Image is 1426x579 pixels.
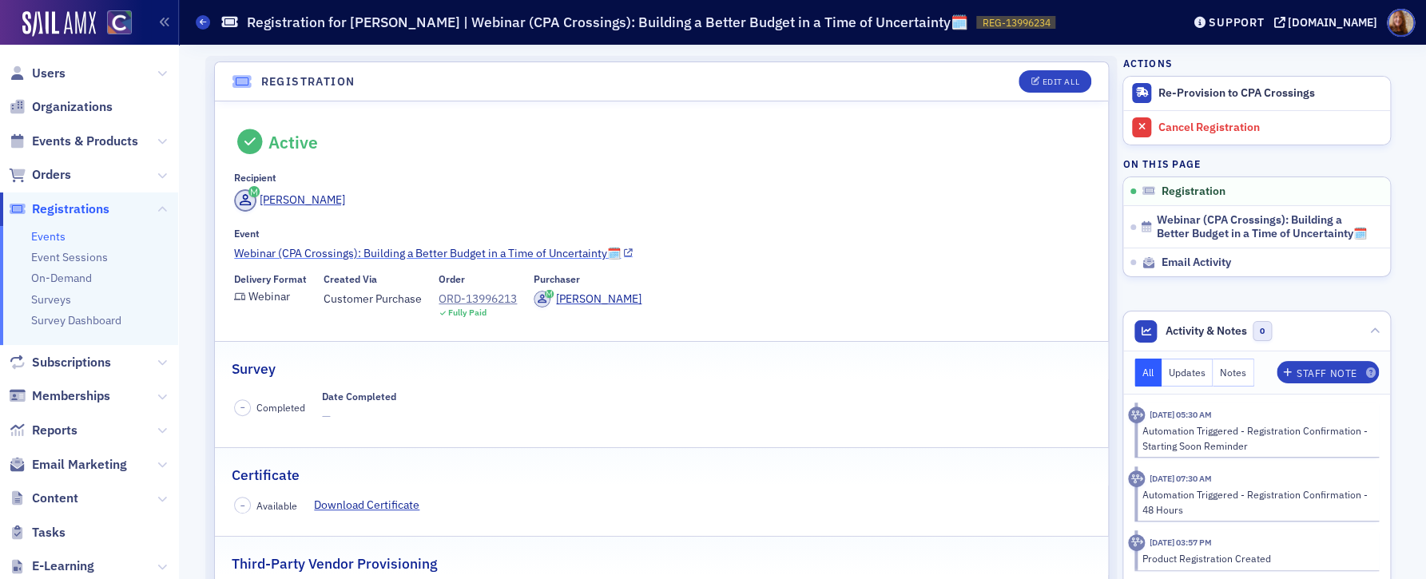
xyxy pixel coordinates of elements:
div: Edit All [1043,77,1079,86]
span: Profile [1387,9,1415,37]
span: Email Activity [1162,256,1231,270]
span: Users [32,65,66,82]
div: Support [1209,15,1264,30]
div: Fully Paid [448,307,487,318]
button: Updates [1162,359,1213,387]
a: Orders [9,166,71,184]
a: Content [9,490,78,507]
time: 8/25/2025 05:30 AM [1150,409,1212,420]
h4: Actions [1122,56,1172,70]
span: Activity & Notes [1166,323,1247,339]
span: Content [32,490,78,507]
a: Event Sessions [31,250,108,264]
button: Edit All [1019,70,1090,93]
span: Registration [1162,184,1225,199]
div: Active [268,132,318,153]
div: Webinar [248,292,290,301]
a: ORD-13996213 [439,291,517,307]
a: Cancel Registration [1123,110,1390,145]
div: Created Via [324,273,377,285]
span: E-Learning [32,557,94,575]
img: SailAMX [22,11,96,37]
span: 0 [1253,321,1273,341]
a: Survey Dashboard [31,313,121,327]
a: Tasks [9,524,66,541]
span: Orders [32,166,71,184]
span: Completed [256,400,305,414]
span: — [322,408,396,425]
div: Recipient [234,172,276,184]
div: Purchaser [534,273,580,285]
a: Webinar (CPA Crossings): Building a Better Budget in a Time of Uncertainty🗓️ [234,245,1088,262]
span: Subscriptions [32,354,111,371]
a: Download Certificate [314,497,431,514]
h4: Registration [261,73,356,90]
a: Email Marketing [9,456,127,474]
div: [DOMAIN_NAME] [1288,15,1377,30]
a: Subscriptions [9,354,111,371]
button: Notes [1213,359,1254,387]
a: Events & Products [9,133,138,150]
h2: Certificate [232,465,300,486]
h2: Third-Party Vendor Provisioning [232,553,437,574]
span: – [240,402,245,413]
span: REG-13996234 [982,16,1050,30]
a: Organizations [9,98,113,116]
div: Delivery Format [234,273,307,285]
h2: Survey [232,359,276,379]
a: Registrations [9,200,109,218]
div: Activity [1128,470,1145,487]
div: Activity [1128,406,1145,423]
button: Re-Provision to CPA Crossings [1123,77,1390,110]
span: – [240,500,245,511]
div: Automation Triggered - Registration Confirmation - 48 Hours [1142,487,1368,517]
span: Memberships [32,387,110,405]
span: Available [256,498,297,513]
button: Staff Note [1277,361,1380,383]
button: [DOMAIN_NAME] [1273,17,1383,28]
div: Staff Note [1297,369,1357,378]
a: [PERSON_NAME] [234,189,345,212]
div: Automation Triggered - Registration Confirmation - Starting Soon Reminder [1142,423,1368,453]
a: [PERSON_NAME] [534,291,642,307]
img: SailAMX [107,10,132,35]
div: Event [234,228,260,240]
span: Customer Purchase [324,291,422,307]
a: On-Demand [31,271,92,285]
div: [PERSON_NAME] [260,192,345,208]
span: Organizations [32,98,113,116]
h1: Registration for [PERSON_NAME] | Webinar (CPA Crossings): Building a Better Budget in a Time of U... [247,13,968,32]
div: [PERSON_NAME] [556,291,642,307]
h4: On this page [1122,157,1391,171]
div: Order [439,273,465,285]
a: E-Learning [9,557,94,575]
a: View Homepage [96,10,132,38]
time: 8/12/2025 03:57 PM [1150,537,1212,548]
a: Reports [9,422,77,439]
span: Registrations [32,200,109,218]
span: Events & Products [32,133,138,150]
div: Activity [1128,534,1145,551]
div: Re-Provision to CPA Crossings [1158,86,1382,101]
time: 8/23/2025 07:30 AM [1150,473,1212,484]
span: Reports [32,422,77,439]
span: Tasks [32,524,66,541]
div: Cancel Registration [1158,121,1382,135]
button: All [1134,359,1162,387]
a: Users [9,65,66,82]
a: Memberships [9,387,110,405]
div: Date Completed [322,391,396,403]
span: Email Marketing [32,456,127,474]
a: Surveys [31,292,71,307]
span: Webinar (CPA Crossings): Building a Better Budget in a Time of Uncertainty🗓️ [1157,213,1369,241]
a: Events [31,229,66,244]
div: Product Registration Created [1142,551,1368,565]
